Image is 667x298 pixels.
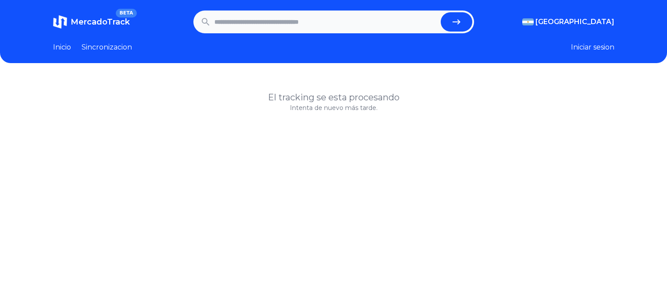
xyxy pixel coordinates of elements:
button: Iniciar sesion [571,42,614,53]
a: MercadoTrackBETA [53,15,130,29]
h1: El tracking se esta procesando [53,91,614,103]
img: Argentina [522,18,534,25]
button: [GEOGRAPHIC_DATA] [522,17,614,27]
a: Inicio [53,42,71,53]
p: Intenta de nuevo más tarde. [53,103,614,112]
span: [GEOGRAPHIC_DATA] [535,17,614,27]
span: BETA [116,9,136,18]
img: MercadoTrack [53,15,67,29]
a: Sincronizacion [82,42,132,53]
span: MercadoTrack [71,17,130,27]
